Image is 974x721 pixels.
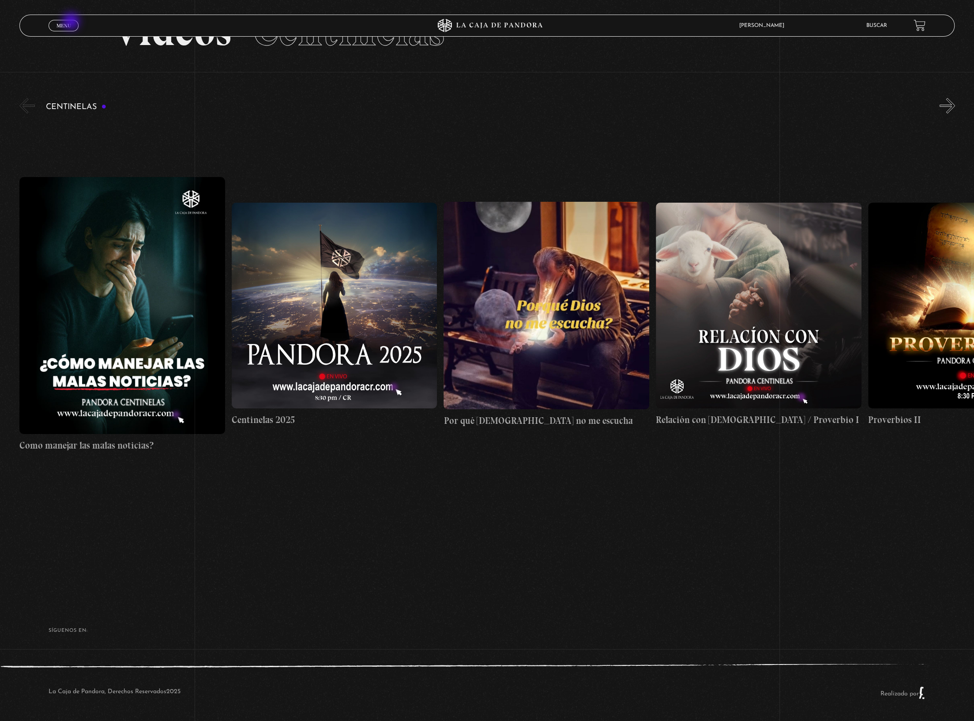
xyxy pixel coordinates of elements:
button: Previous [19,98,35,113]
h4: SÍguenos en: [49,628,925,633]
p: La Caja de Pandora, Derechos Reservados 2025 [49,686,181,699]
a: Por qué [DEMOGRAPHIC_DATA] no me escucha [444,120,649,509]
a: Como manejar las malas noticias? [19,120,225,509]
span: [PERSON_NAME] [735,23,793,28]
h4: Relación con [DEMOGRAPHIC_DATA] / Proverbio I [656,413,861,427]
a: Buscar [866,23,887,28]
h4: Por qué [DEMOGRAPHIC_DATA] no me escucha [444,414,649,428]
span: Centinelas [253,6,444,56]
span: Cerrar [53,30,74,36]
button: Next [940,98,955,113]
h3: Centinelas [46,103,106,111]
a: Realizado por [880,691,925,697]
h2: Videos [113,10,861,52]
a: Relación con [DEMOGRAPHIC_DATA] / Proverbio I [656,120,861,509]
h4: Como manejar las malas noticias? [19,438,225,453]
span: Menu [56,23,71,28]
a: View your shopping cart [914,19,925,31]
h4: Centinelas 2025 [232,413,437,427]
a: Centinelas 2025 [232,120,437,509]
